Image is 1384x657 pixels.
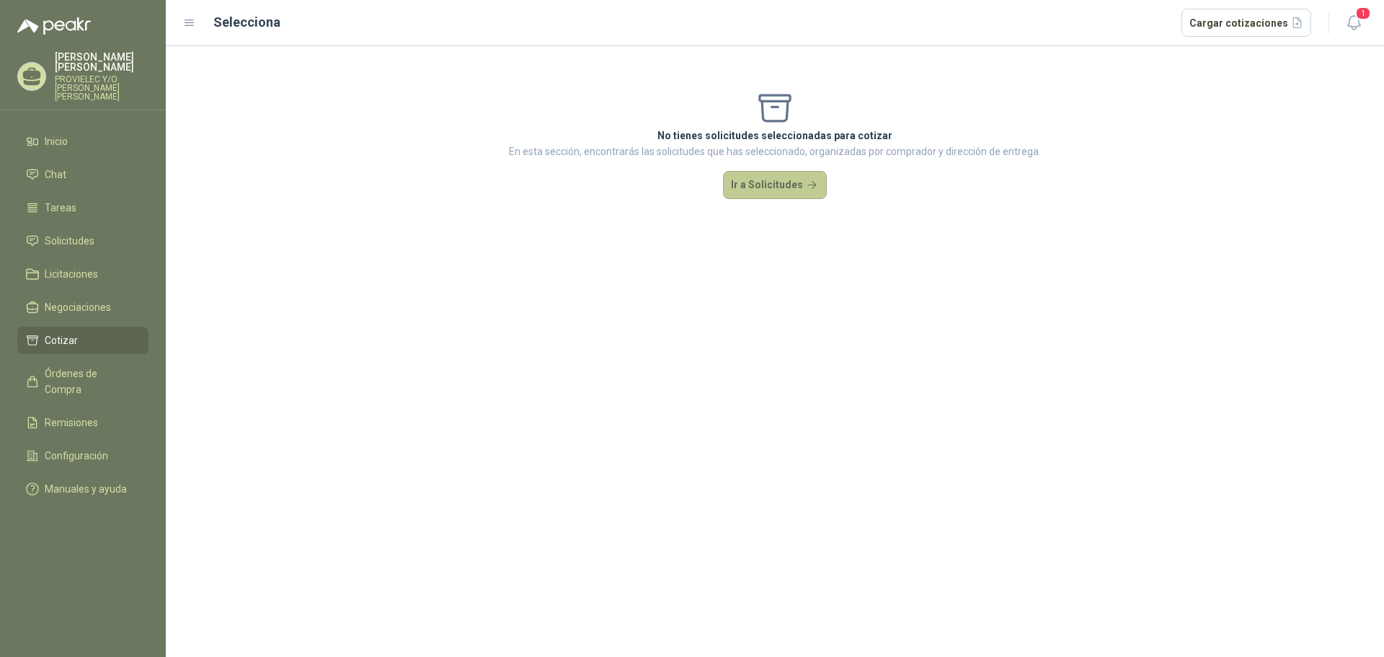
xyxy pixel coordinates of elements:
h2: Selecciona [213,12,280,32]
span: 1 [1355,6,1371,20]
span: Tareas [45,200,76,216]
img: Logo peakr [17,17,91,35]
button: Cargar cotizaciones [1181,9,1312,38]
a: Solicitudes [17,227,148,255]
a: Inicio [17,128,148,155]
a: Manuales y ayuda [17,475,148,503]
span: Licitaciones [45,266,98,282]
span: Inicio [45,133,68,149]
span: Remisiones [45,415,98,431]
span: Manuales y ayuda [45,481,127,497]
p: En esta sección, encontrarás las solicitudes que has seleccionado, organizadas por comprador y di... [509,144,1041,159]
a: Chat [17,161,148,188]
a: Tareas [17,194,148,221]
span: Chat [45,167,66,182]
button: 1 [1341,10,1367,36]
a: Órdenes de Compra [17,360,148,403]
span: Órdenes de Compra [45,366,135,397]
button: Ir a Solicitudes [723,171,827,200]
span: Negociaciones [45,299,111,315]
span: Configuración [45,448,108,464]
a: Configuración [17,442,148,469]
p: PROVIELEC Y/O [PERSON_NAME] [PERSON_NAME] [55,75,148,101]
a: Licitaciones [17,260,148,288]
a: Cotizar [17,327,148,354]
a: Remisiones [17,409,148,436]
span: Solicitudes [45,233,94,249]
p: [PERSON_NAME] [PERSON_NAME] [55,52,148,72]
span: Cotizar [45,332,78,348]
a: Negociaciones [17,294,148,321]
p: No tienes solicitudes seleccionadas para cotizar [509,128,1041,144]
